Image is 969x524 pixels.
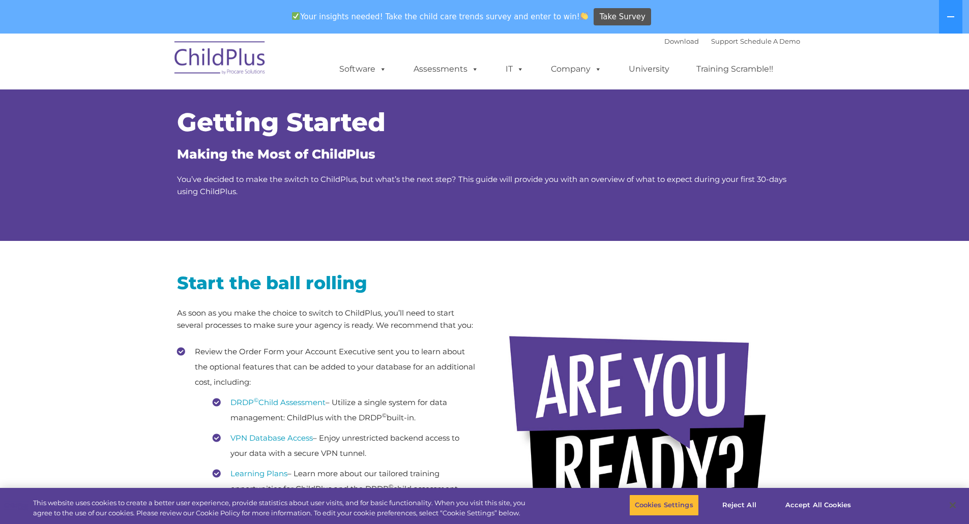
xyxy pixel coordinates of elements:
[230,469,287,478] a: Learning Plans
[213,395,477,425] li: – Utilize a single system for data management: ChildPlus with the DRDP built-in.
[708,495,771,516] button: Reject All
[389,483,393,490] sup: ©
[230,397,326,407] a: DRDP©Child Assessment
[213,430,477,461] li: – Enjoy unrestricted backend access to your data with a secure VPN tunnel.
[382,412,387,419] sup: ©
[254,396,258,404] sup: ©
[600,8,645,26] span: Take Survey
[288,7,593,26] span: Your insights needed! Take the child care trends survey and enter to win!
[580,12,588,20] img: 👏
[629,495,699,516] button: Cookies Settings
[541,59,612,79] a: Company
[329,59,397,79] a: Software
[177,307,477,331] p: As soon as you make the choice to switch to ChildPlus, you’ll need to start several processes to ...
[686,59,783,79] a: Training Scramble!!
[942,494,964,516] button: Close
[169,34,271,85] img: ChildPlus by Procare Solutions
[780,495,857,516] button: Accept All Cookies
[292,12,300,20] img: ✅
[664,37,800,45] font: |
[664,37,699,45] a: Download
[711,37,738,45] a: Support
[230,433,313,443] a: VPN Database Access
[177,107,386,138] span: Getting Started
[495,59,534,79] a: IT
[619,59,680,79] a: University
[594,8,651,26] a: Take Survey
[177,174,786,196] span: You’ve decided to make the switch to ChildPlus, but what’s the next step? This guide will provide...
[403,59,489,79] a: Assessments
[177,271,477,294] h2: Start the ball rolling
[33,498,533,518] div: This website uses cookies to create a better user experience, provide statistics about user visit...
[177,146,375,162] span: Making the Most of ChildPlus
[740,37,800,45] a: Schedule A Demo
